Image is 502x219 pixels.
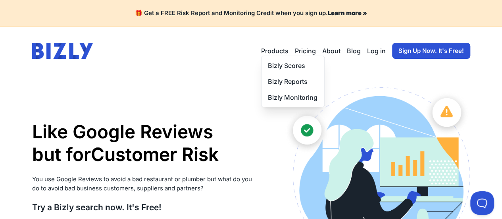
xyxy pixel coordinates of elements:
a: Sign Up Now. It's Free! [392,43,470,59]
button: Products [261,46,289,56]
a: Bizly Monitoring [262,89,324,105]
h4: 🎁 Get a FREE Risk Report and Monitoring Credit when you sign up. [10,10,492,17]
li: Supplier Risk [91,166,219,189]
h3: Try a Bizly search now. It's Free! [32,202,260,213]
iframe: Toggle Customer Support [470,191,494,215]
li: Customer Risk [91,143,219,166]
h1: Like Google Reviews but for [32,120,260,166]
p: You use Google Reviews to avoid a bad restaurant or plumber but what do you do to avoid bad busin... [32,175,260,193]
a: Bizly Reports [262,74,324,89]
a: Blog [347,46,361,56]
a: About [322,46,340,56]
a: Pricing [295,46,316,56]
a: Log in [367,46,386,56]
a: Bizly Scores [262,58,324,74]
a: Learn more » [328,9,367,17]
